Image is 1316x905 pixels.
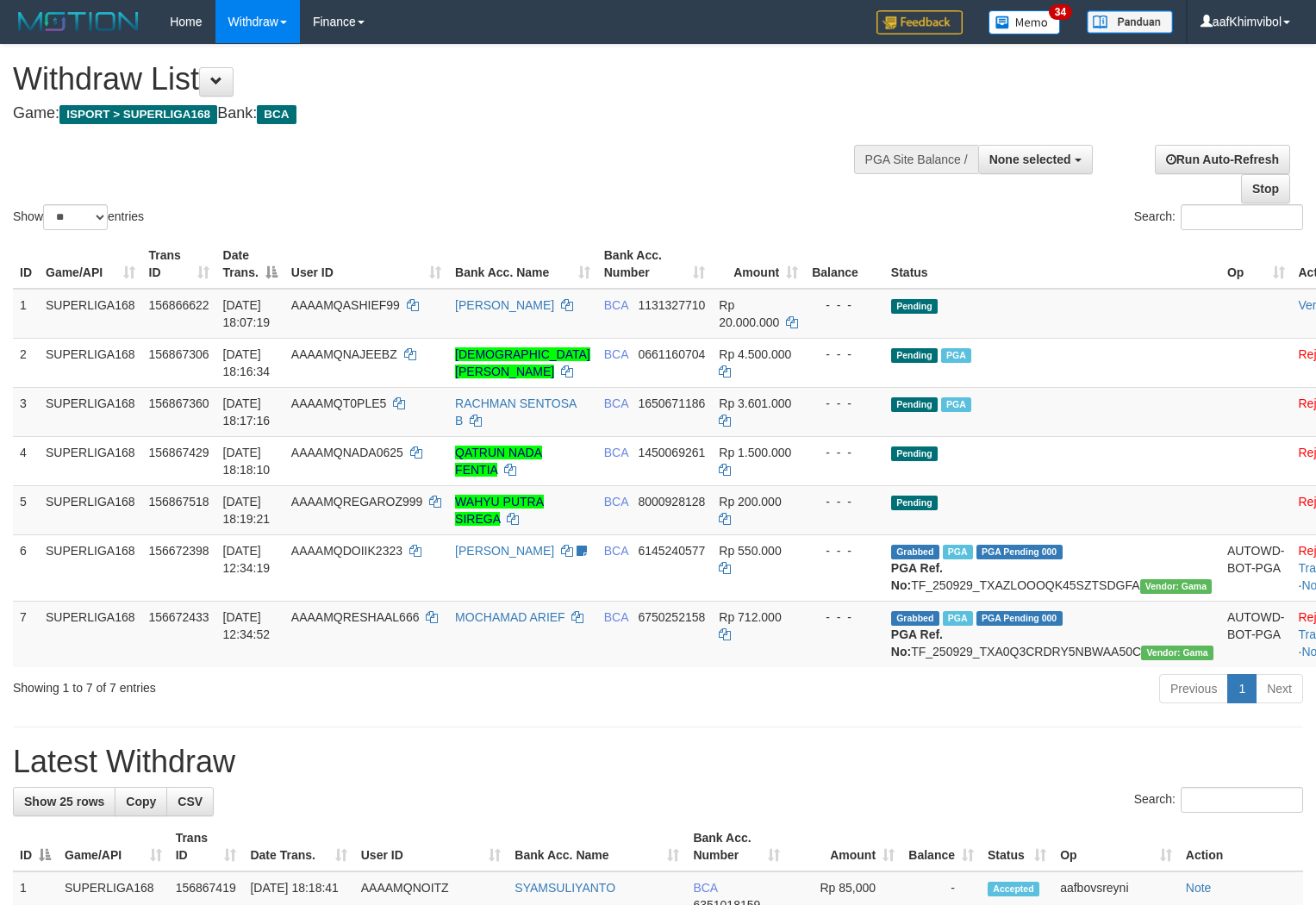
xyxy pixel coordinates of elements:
span: PGA Pending [976,611,1063,626]
div: - - - [812,542,877,559]
span: Copy [126,795,156,808]
span: Show 25 rows [24,795,104,808]
span: Copy 1131327710 to clipboard [638,298,705,312]
span: Marked by aafsoycanthlai [941,348,971,363]
label: Search: [1134,204,1303,230]
th: ID [13,240,39,289]
h1: Withdraw List [13,62,860,97]
td: SUPERLIGA168 [39,485,142,534]
th: Op: activate to sort column ascending [1220,240,1292,289]
a: Next [1256,674,1303,703]
a: SYAMSULIYANTO [515,881,615,895]
img: Feedback.jpg [876,10,963,34]
div: Showing 1 to 7 of 7 entries [13,672,535,696]
span: Pending [891,348,938,363]
td: AUTOWD-BOT-PGA [1220,534,1292,601]
a: Previous [1159,674,1228,703]
div: PGA Site Balance / [854,145,978,174]
th: Date Trans.: activate to sort column descending [216,240,284,289]
span: Vendor URL: https://trx31.1velocity.biz [1140,579,1213,594]
a: RACHMAN SENTOSA B [455,396,577,428]
a: CSV [166,787,214,816]
th: Bank Acc. Name: activate to sort column ascending [508,822,686,871]
span: PGA Pending [976,545,1063,559]
td: SUPERLIGA168 [39,601,142,667]
td: 3 [13,387,39,436]
span: BCA [257,105,296,124]
div: - - - [812,609,877,626]
a: [PERSON_NAME] [455,298,554,312]
span: AAAAMQNADA0625 [291,446,403,459]
span: Vendor URL: https://trx31.1velocity.biz [1141,646,1213,660]
span: [DATE] 18:07:19 [223,298,271,329]
span: 156672433 [149,610,209,624]
span: Copy 6145240577 to clipboard [638,544,705,558]
img: panduan.png [1087,10,1173,34]
td: TF_250929_TXAZLOOOQK45SZTSDGFA [884,534,1220,601]
div: - - - [812,444,877,461]
th: Op: activate to sort column ascending [1053,822,1179,871]
th: Game/API: activate to sort column ascending [58,822,169,871]
a: Stop [1241,174,1290,203]
th: Trans ID: activate to sort column ascending [169,822,244,871]
span: BCA [604,495,628,509]
span: Rp 1.500.000 [719,446,791,459]
label: Search: [1134,787,1303,813]
button: None selected [978,145,1093,174]
span: Copy 0661160704 to clipboard [638,347,705,361]
td: SUPERLIGA168 [39,387,142,436]
td: 4 [13,436,39,485]
td: SUPERLIGA168 [39,534,142,601]
div: - - - [812,395,877,412]
span: Pending [891,397,938,412]
a: [DEMOGRAPHIC_DATA][PERSON_NAME] [455,347,590,378]
span: BCA [604,446,628,459]
td: SUPERLIGA168 [39,289,142,339]
label: Show entries [13,204,144,230]
b: PGA Ref. No: [891,561,943,592]
span: Marked by aafsoycanthlai [941,397,971,412]
th: Trans ID: activate to sort column ascending [142,240,216,289]
td: 6 [13,534,39,601]
th: Bank Acc. Name: activate to sort column ascending [448,240,597,289]
img: MOTION_logo.png [13,9,144,34]
span: 156672398 [149,544,209,558]
span: ISPORT > SUPERLIGA168 [59,105,217,124]
h4: Game: Bank: [13,105,860,122]
span: Copy 8000928128 to clipboard [638,495,705,509]
a: QATRUN NADA FENTIA [455,446,542,477]
span: Pending [891,496,938,510]
span: Rp 712.000 [719,610,781,624]
a: Copy [115,787,167,816]
select: Showentries [43,204,108,230]
span: BCA [604,298,628,312]
span: 156866622 [149,298,209,312]
a: Run Auto-Refresh [1155,145,1290,174]
span: AAAAMQT0PLE5 [291,396,387,410]
span: Pending [891,446,938,461]
span: AAAAMQASHIEF99 [291,298,400,312]
th: Date Trans.: activate to sort column ascending [243,822,353,871]
a: [PERSON_NAME] [455,544,554,558]
span: 156867306 [149,347,209,361]
span: 156867360 [149,396,209,410]
span: AAAAMQNAJEEBZ [291,347,397,361]
span: [DATE] 12:34:19 [223,544,271,575]
span: AAAAMQREGAROZ999 [291,495,423,509]
span: Copy 6750252158 to clipboard [638,610,705,624]
span: [DATE] 18:17:16 [223,396,271,428]
th: Status [884,240,1220,289]
th: ID: activate to sort column descending [13,822,58,871]
th: Balance: activate to sort column ascending [901,822,981,871]
span: [DATE] 18:18:10 [223,446,271,477]
th: Status: activate to sort column ascending [981,822,1053,871]
span: Copy 1650671186 to clipboard [638,396,705,410]
b: PGA Ref. No: [891,627,943,658]
td: 2 [13,338,39,387]
span: Rp 4.500.000 [719,347,791,361]
span: None selected [989,153,1071,166]
span: [DATE] 18:19:21 [223,495,271,526]
th: Amount: activate to sort column ascending [712,240,805,289]
span: BCA [604,610,628,624]
span: BCA [604,347,628,361]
